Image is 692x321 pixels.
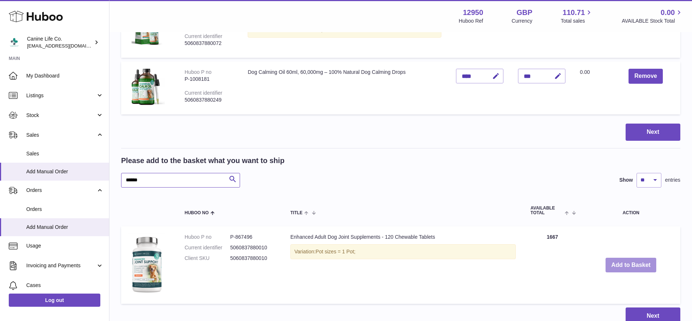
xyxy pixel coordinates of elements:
h2: Please add to the basket what you want to ship [121,156,285,166]
div: 5060837880072 [185,40,233,47]
label: Show [619,177,633,184]
span: entries [665,177,680,184]
div: Current identifier [185,33,223,39]
span: Sales [26,150,104,157]
a: Log out [9,294,100,307]
span: Add Manual Order [26,168,104,175]
dd: 5060837880010 [230,244,276,251]
span: Pot sizes = 1 Pot; [316,249,355,254]
span: Orders [26,206,104,213]
div: Currency [512,18,533,24]
div: 5060837880249 [185,97,233,103]
span: 0.00 [580,69,590,75]
dt: Current identifier [185,244,230,251]
button: Add to Basket [606,258,657,273]
th: Action [581,199,680,223]
span: Listings [26,92,96,99]
div: Variation: [290,244,516,259]
span: [EMAIL_ADDRESS][DOMAIN_NAME] [27,43,107,49]
div: P-1008181 [185,76,233,83]
span: Cases [26,282,104,289]
a: 110.71 Total sales [561,8,593,24]
dt: Huboo P no [185,234,230,241]
dd: P-867496 [230,234,276,241]
img: Dog Calming Oil 60ml, 60,000mg – 100% Natural Dog Calming Drops [128,69,165,105]
button: Next [626,124,680,141]
span: 0.00 [661,8,675,18]
span: Usage [26,242,104,249]
span: Invoicing and Payments [26,262,96,269]
span: Add Manual Order [26,224,104,231]
td: Enhanced Adult Dog Joint Supplements - 120 Chewable Tablets [283,226,523,304]
div: Canine Life Co. [27,35,93,49]
img: internalAdmin-12950@internal.huboo.com [9,37,20,48]
td: Dog Calming Oil 60ml, 60,000mg – 100% Natural Dog Calming Drops [240,61,449,114]
img: Enhanced Adult Dog Joint Supplements - 120 Chewable Tablets [128,234,165,295]
span: 110.71 [563,8,585,18]
span: Stock [26,112,96,119]
strong: 12950 [463,8,483,18]
button: Remove [629,69,663,84]
dd: 5060837880010 [230,255,276,262]
div: Huboo Ref [459,18,483,24]
span: Huboo no [185,211,209,215]
a: 0.00 AVAILABLE Stock Total [622,8,683,24]
span: AVAILABLE Total [530,206,563,215]
div: Huboo P no [185,69,212,75]
td: 1667 [523,226,581,304]
span: Title [290,211,302,215]
span: My Dashboard [26,72,104,79]
span: Sales [26,132,96,139]
div: Current identifier [185,90,223,96]
dt: Client SKU [185,255,230,262]
span: Total sales [561,18,593,24]
span: AVAILABLE Stock Total [622,18,683,24]
span: Orders [26,187,96,194]
strong: GBP [517,8,532,18]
